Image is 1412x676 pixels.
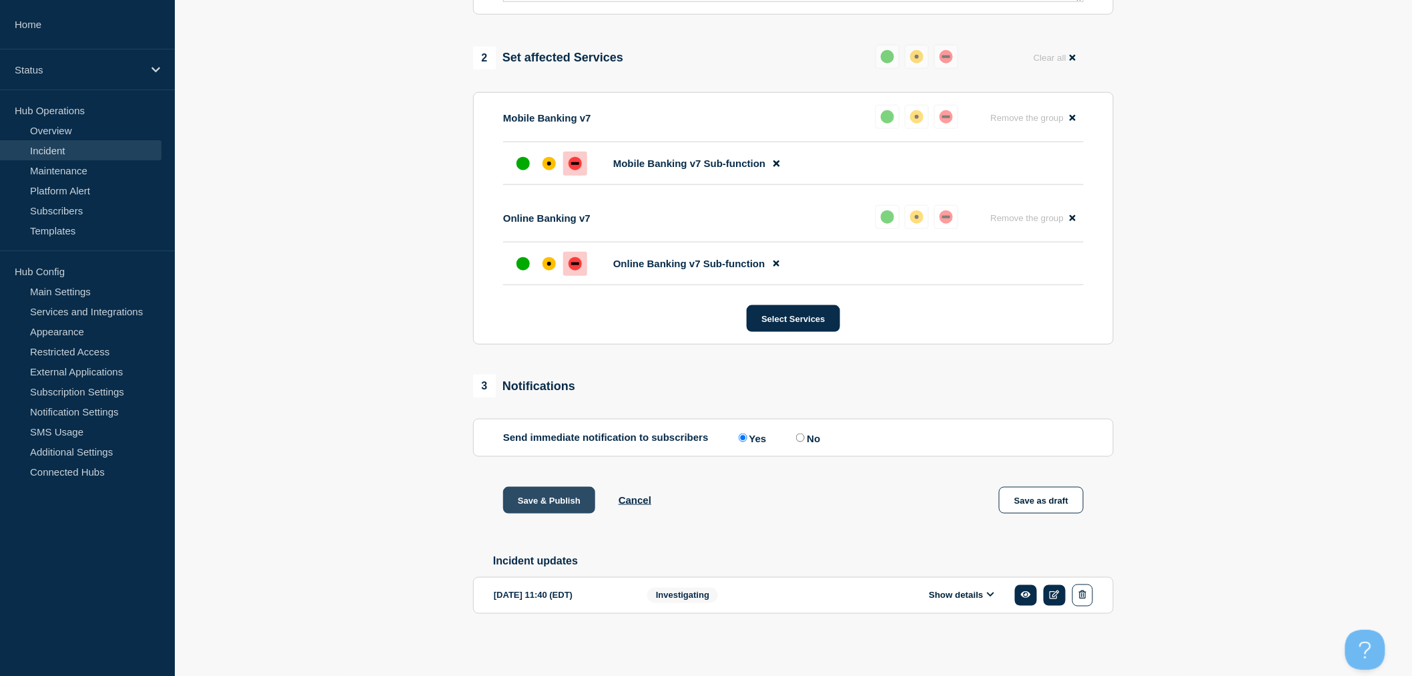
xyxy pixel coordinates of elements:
[999,487,1084,514] button: Save as draft
[982,105,1084,131] button: Remove the group
[910,110,924,124] div: affected
[940,110,953,124] div: down
[543,157,556,170] div: affected
[875,105,900,129] button: up
[910,210,924,224] div: affected
[569,257,582,271] div: down
[493,556,1114,568] h2: Incident updates
[739,434,747,442] input: Yes
[473,47,496,69] span: 2
[910,50,924,63] div: affected
[516,257,530,271] div: up
[569,157,582,170] div: down
[516,157,530,170] div: up
[494,584,627,607] div: [DATE] 11:40 (EDT)
[647,588,718,603] span: Investigating
[875,205,900,229] button: up
[982,205,1084,231] button: Remove the group
[881,210,894,224] div: up
[940,210,953,224] div: down
[503,432,709,444] p: Send immediate notification to subscribers
[613,258,765,269] span: Online Banking v7 Sub-function
[990,213,1064,223] span: Remove the group
[473,375,575,397] div: Notifications
[875,45,900,69] button: up
[1345,630,1385,670] iframe: Help Scout Beacon - Open
[503,112,591,124] p: Mobile Banking v7
[796,434,805,442] input: No
[1026,45,1084,71] button: Clear all
[881,110,894,124] div: up
[613,158,765,169] span: Mobile Banking v7 Sub-function
[503,487,595,514] button: Save & Publish
[925,590,998,601] button: Show details
[905,45,929,69] button: affected
[15,64,143,75] p: Status
[543,257,556,271] div: affected
[619,494,651,506] button: Cancel
[934,205,958,229] button: down
[473,47,623,69] div: Set affected Services
[735,432,767,444] label: Yes
[473,375,496,397] span: 3
[503,212,591,224] p: Online Banking v7
[905,105,929,129] button: affected
[881,50,894,63] div: up
[793,432,820,444] label: No
[503,432,1084,444] div: Send immediate notification to subscribers
[934,105,958,129] button: down
[934,45,958,69] button: down
[905,205,929,229] button: affected
[940,50,953,63] div: down
[747,305,839,332] button: Select Services
[990,113,1064,123] span: Remove the group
